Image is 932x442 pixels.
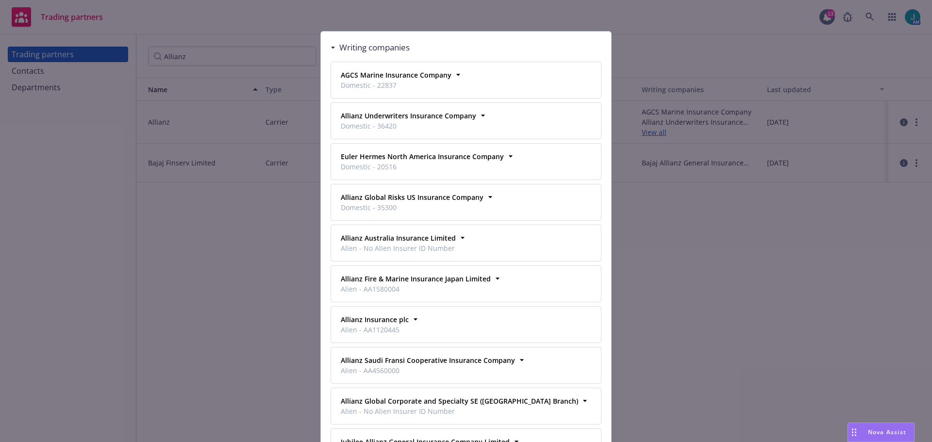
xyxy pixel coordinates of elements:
[868,428,906,436] span: Nova Assist
[848,423,915,442] button: Nova Assist
[341,121,476,131] span: Domestic - 36420
[339,41,410,54] h3: Writing companies
[341,233,456,243] strong: Allianz Australia Insurance Limited
[848,423,860,442] div: Drag to move
[341,162,504,172] span: Domestic - 20516
[341,243,456,253] span: Alien - No Alien Insurer ID Number
[341,365,515,376] span: Alien - AA4560000
[341,325,409,335] span: Alien - AA1120445
[331,41,410,54] div: Writing companies
[341,315,409,324] strong: Allianz Insurance plc
[341,202,483,213] span: Domestic - 35300
[341,70,451,80] strong: AGCS Marine Insurance Company
[341,80,451,90] span: Domestic - 22837
[341,274,491,283] strong: Allianz Fire & Marine Insurance Japan Limited
[341,152,504,161] strong: Euler Hermes North America Insurance Company
[341,396,578,406] strong: Allianz Global Corporate and Specialty SE ([GEOGRAPHIC_DATA] Branch)
[341,111,476,120] strong: Allianz Underwriters Insurance Company
[341,406,578,416] span: Alien - No Alien Insurer ID Number
[341,193,483,202] strong: Allianz Global Risks US Insurance Company
[341,356,515,365] strong: Allianz Saudi Fransi Cooperative Insurance Company
[341,284,491,294] span: Alien - AA1580004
